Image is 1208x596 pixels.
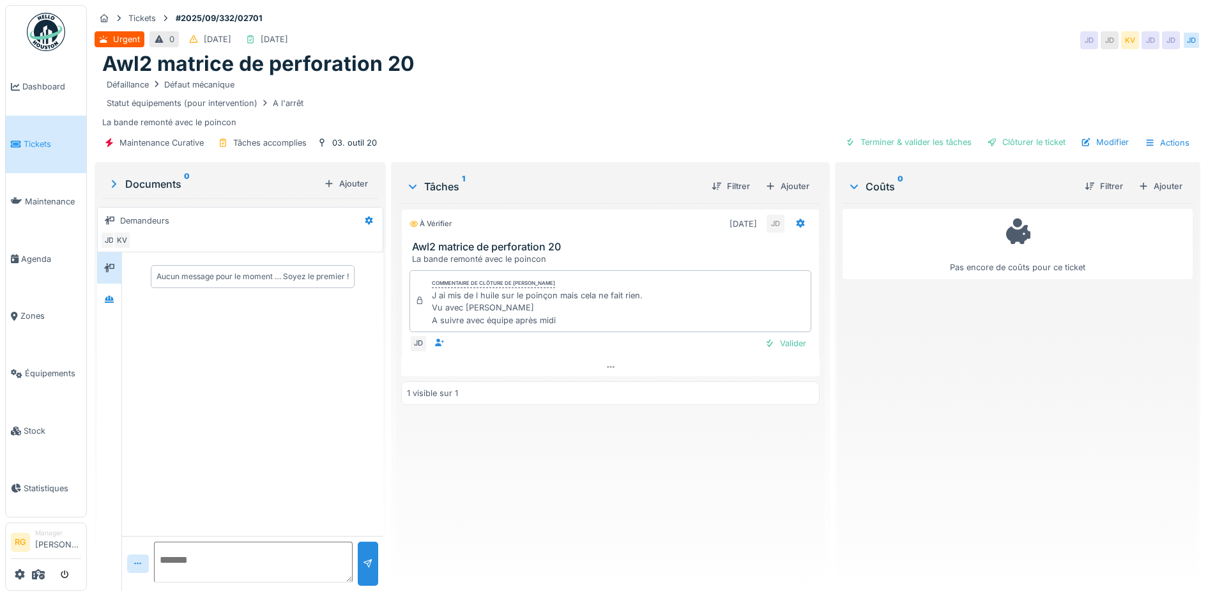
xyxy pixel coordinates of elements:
[113,33,140,45] div: Urgent
[840,134,977,151] div: Terminer & valider les tâches
[107,97,303,109] div: Statut équipements (pour intervention) A l'arrêt
[204,33,231,45] div: [DATE]
[6,230,86,287] a: Agenda
[319,175,373,192] div: Ajouter
[169,33,174,45] div: 0
[1139,134,1195,152] div: Actions
[730,218,757,230] div: [DATE]
[851,215,1184,274] div: Pas encore de coûts pour ce ticket
[25,195,81,208] span: Maintenance
[1080,31,1098,49] div: JD
[184,176,190,192] sup: 0
[35,528,81,538] div: Manager
[119,137,204,149] div: Maintenance Curative
[6,116,86,173] a: Tickets
[412,241,814,253] h3: Awl2 matrice de perforation 20
[107,176,319,192] div: Documents
[27,13,65,51] img: Badge_color-CXgf-gQk.svg
[6,173,86,231] a: Maintenance
[11,528,81,559] a: RG Manager[PERSON_NAME]
[102,52,415,76] h1: Awl2 matrice de perforation 20
[848,179,1074,194] div: Coûts
[24,482,81,494] span: Statistiques
[6,402,86,460] a: Stock
[409,335,427,353] div: JD
[102,77,1193,129] div: La bande remonté avec le poincon
[25,367,81,379] span: Équipements
[100,231,118,249] div: JD
[157,271,349,282] div: Aucun message pour le moment … Soyez le premier !
[261,33,288,45] div: [DATE]
[332,137,377,149] div: 03. outil 20
[6,287,86,345] a: Zones
[128,12,156,24] div: Tickets
[760,178,814,195] div: Ajouter
[982,134,1071,151] div: Clôturer le ticket
[22,80,81,93] span: Dashboard
[6,459,86,517] a: Statistiques
[24,425,81,437] span: Stock
[24,138,81,150] span: Tickets
[6,345,86,402] a: Équipements
[1121,31,1139,49] div: KV
[707,178,755,195] div: Filtrer
[760,335,811,352] div: Valider
[432,279,555,288] div: Commentaire de clôture de [PERSON_NAME]
[767,215,784,233] div: JD
[407,387,458,399] div: 1 visible sur 1
[113,231,131,249] div: KV
[1101,31,1119,49] div: JD
[233,137,307,149] div: Tâches accomplies
[462,179,465,194] sup: 1
[6,58,86,116] a: Dashboard
[406,179,702,194] div: Tâches
[107,79,234,91] div: Défaillance Défaut mécanique
[412,253,814,265] div: La bande remonté avec le poincon
[1182,31,1200,49] div: JD
[1076,134,1134,151] div: Modifier
[898,179,903,194] sup: 0
[1142,31,1159,49] div: JD
[120,215,169,227] div: Demandeurs
[11,533,30,552] li: RG
[21,253,81,265] span: Agenda
[20,310,81,322] span: Zones
[432,289,643,326] div: J ai mis de l huile sur le poinçon mais cela ne fait rien. Vu avec [PERSON_NAME] A suivre avec éq...
[1162,31,1180,49] div: JD
[1133,178,1188,195] div: Ajouter
[1080,178,1128,195] div: Filtrer
[409,218,452,229] div: À vérifier
[171,12,268,24] strong: #2025/09/332/02701
[35,528,81,556] li: [PERSON_NAME]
